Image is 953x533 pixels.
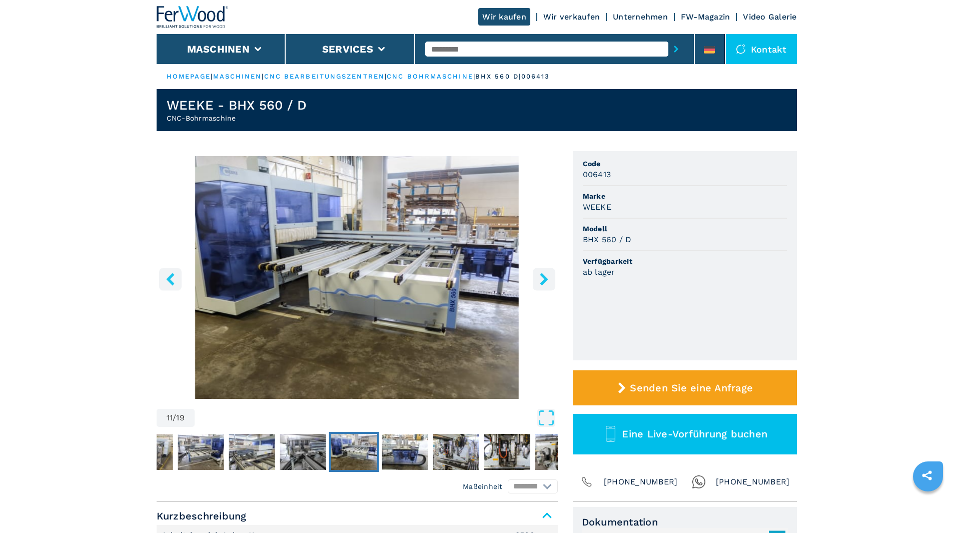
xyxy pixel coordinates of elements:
[583,224,787,234] span: Modell
[387,73,473,80] a: cnc bohrmaschine
[329,432,379,472] button: Go to Slide 11
[159,268,182,290] button: left-button
[176,432,226,472] button: Go to Slide 8
[582,516,788,528] span: Dokumentation
[484,434,530,470] img: f6144f2bb193b2f5e6c800cb71062e4c
[229,434,275,470] img: 0f6b5e9848e984c05b58a50e6b989681
[385,73,387,80] span: |
[431,432,481,472] button: Go to Slide 13
[910,488,945,525] iframe: Chat
[521,72,550,81] p: 006413
[167,113,307,123] h2: CNC-Bohrmaschine
[167,97,307,113] h1: WEEKE - BHX 560 / D
[433,434,479,470] img: 3974c6563387e088407649fc4b08eb38
[583,256,787,266] span: Verfügbarkeit
[583,266,615,278] h3: ab lager
[914,463,939,488] a: sharethis
[573,370,797,405] button: Senden Sie eine Anfrage
[580,475,594,489] img: Phone
[692,475,706,489] img: Whatsapp
[157,156,558,399] img: CNC-Bohrmaschine WEEKE BHX 560 / D
[583,191,787,201] span: Marke
[478,8,530,26] a: Wir kaufen
[167,414,173,422] span: 11
[533,432,583,472] button: Go to Slide 15
[197,409,555,427] button: Open Fullscreen
[187,43,250,55] button: Maschinen
[125,432,175,472] button: Go to Slide 7
[482,432,532,472] button: Go to Slide 14
[213,73,262,80] a: maschinen
[583,234,632,245] h3: BHX 560 / D
[743,12,796,22] a: Video Galerie
[473,73,475,80] span: |
[176,414,185,422] span: 19
[613,12,668,22] a: Unternehmen
[380,432,430,472] button: Go to Slide 12
[173,414,176,422] span: /
[726,34,797,64] div: Kontakt
[583,169,611,180] h3: 006413
[573,414,797,454] button: Eine Live-Vorführung buchen
[264,73,385,80] a: cnc bearbeitungszentren
[178,434,224,470] img: 4952e92d899f3d2acbd11fda6a181599
[331,434,377,470] img: c34e2f1f9ae6a65700495222f81f1c3a
[167,73,211,80] a: HOMEPAGE
[622,428,767,440] span: Eine Live-Vorführung buchen
[157,156,558,399] div: Go to Slide 11
[463,481,503,491] em: Maßeinheit
[583,159,787,169] span: Code
[736,44,746,54] img: Kontakt
[262,73,264,80] span: |
[668,38,684,61] button: submit-button
[535,434,581,470] img: f79ee54435afc4f492e274d5d5933e9e
[630,382,753,394] span: Senden Sie eine Anfrage
[533,268,555,290] button: right-button
[543,12,600,22] a: Wir verkaufen
[280,434,326,470] img: dafdb6e9404e0bb1a9d171239774dcb5
[278,432,328,472] button: Go to Slide 10
[681,12,730,22] a: FW-Magazin
[227,432,277,472] button: Go to Slide 9
[583,201,611,213] h3: WEEKE
[322,43,373,55] button: Services
[382,434,428,470] img: 63229a21407ccede95e62751dfc690bf
[475,72,521,81] p: bhx 560 d |
[211,73,213,80] span: |
[157,507,558,525] span: Kurzbeschreibung
[604,475,678,489] span: [PHONE_NUMBER]
[157,6,229,28] img: Ferwood
[127,434,173,470] img: 9e62e06e155daf04e1f4e417ba485357
[716,475,790,489] span: [PHONE_NUMBER]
